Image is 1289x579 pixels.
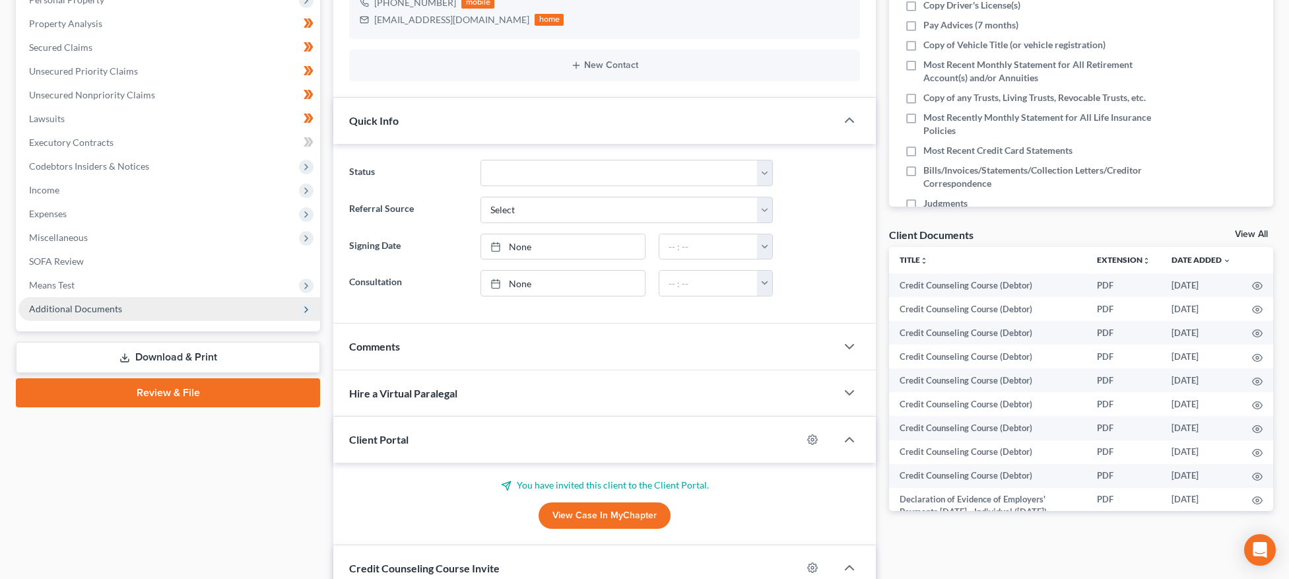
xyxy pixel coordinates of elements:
td: PDF [1086,345,1161,368]
a: Review & File [16,378,320,407]
span: Income [29,184,59,195]
div: Client Documents [889,228,974,242]
label: Consultation [343,270,474,296]
span: Miscellaneous [29,232,88,243]
td: Credit Counseling Course (Debtor) [889,416,1086,440]
td: PDF [1086,368,1161,392]
label: Status [343,160,474,186]
td: PDF [1086,416,1161,440]
span: Copy of Vehicle Title (or vehicle registration) [923,38,1106,51]
a: View All [1235,230,1268,239]
span: Expenses [29,208,67,219]
a: Download & Print [16,342,320,373]
td: Credit Counseling Course (Debtor) [889,464,1086,488]
span: Secured Claims [29,42,92,53]
td: [DATE] [1161,416,1241,440]
label: Referral Source [343,197,474,223]
span: Comments [349,340,400,353]
span: Additional Documents [29,303,122,314]
span: Lawsuits [29,113,65,124]
td: Credit Counseling Course (Debtor) [889,440,1086,464]
span: Hire a Virtual Paralegal [349,387,457,399]
div: home [535,14,564,26]
span: Most Recent Credit Card Statements [923,144,1073,157]
span: Judgments [923,197,968,210]
span: Unsecured Nonpriority Claims [29,89,155,100]
a: Lawsuits [18,107,320,131]
td: PDF [1086,297,1161,321]
span: Most Recent Monthly Statement for All Retirement Account(s) and/or Annuities [923,58,1166,85]
a: Titleunfold_more [900,255,928,265]
a: None [481,271,645,296]
span: Pay Advices (7 months) [923,18,1018,32]
span: Quick Info [349,114,399,127]
a: None [481,234,645,259]
td: [DATE] [1161,368,1241,392]
td: Credit Counseling Course (Debtor) [889,392,1086,416]
a: Date Added expand_more [1172,255,1231,265]
button: New Contact [360,60,849,71]
i: unfold_more [920,257,928,265]
td: [DATE] [1161,440,1241,464]
td: Declaration of Evidence of Employers' Payments [DATE] - Individual ([DATE]) [889,488,1086,524]
a: Unsecured Priority Claims [18,59,320,83]
span: Credit Counseling Course Invite [349,562,500,574]
div: Open Intercom Messenger [1244,534,1276,566]
td: PDF [1086,440,1161,464]
td: [DATE] [1161,321,1241,345]
input: -- : -- [659,271,758,296]
td: [DATE] [1161,488,1241,524]
span: Client Portal [349,433,409,446]
td: PDF [1086,392,1161,416]
td: PDF [1086,321,1161,345]
span: Means Test [29,279,75,290]
input: -- : -- [659,234,758,259]
td: PDF [1086,464,1161,488]
span: Property Analysis [29,18,102,29]
td: [DATE] [1161,464,1241,488]
span: SOFA Review [29,255,84,267]
td: [DATE] [1161,297,1241,321]
td: Credit Counseling Course (Debtor) [889,297,1086,321]
td: Credit Counseling Course (Debtor) [889,321,1086,345]
span: Codebtors Insiders & Notices [29,160,149,172]
a: View Case in MyChapter [539,502,671,529]
span: Unsecured Priority Claims [29,65,138,77]
i: unfold_more [1142,257,1150,265]
td: Credit Counseling Course (Debtor) [889,368,1086,392]
span: Copy of any Trusts, Living Trusts, Revocable Trusts, etc. [923,91,1146,104]
span: Most Recently Monthly Statement for All Life Insurance Policies [923,111,1166,137]
div: [EMAIL_ADDRESS][DOMAIN_NAME] [374,13,529,26]
a: Property Analysis [18,12,320,36]
a: Secured Claims [18,36,320,59]
p: You have invited this client to the Client Portal. [349,479,860,492]
span: Executory Contracts [29,137,114,148]
td: PDF [1086,273,1161,297]
td: [DATE] [1161,273,1241,297]
td: [DATE] [1161,392,1241,416]
td: [DATE] [1161,345,1241,368]
td: PDF [1086,488,1161,524]
a: Unsecured Nonpriority Claims [18,83,320,107]
i: expand_more [1223,257,1231,265]
td: Credit Counseling Course (Debtor) [889,345,1086,368]
td: Credit Counseling Course (Debtor) [889,273,1086,297]
a: SOFA Review [18,250,320,273]
span: Bills/Invoices/Statements/Collection Letters/Creditor Correspondence [923,164,1166,190]
a: Extensionunfold_more [1097,255,1150,265]
a: Executory Contracts [18,131,320,154]
label: Signing Date [343,234,474,260]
